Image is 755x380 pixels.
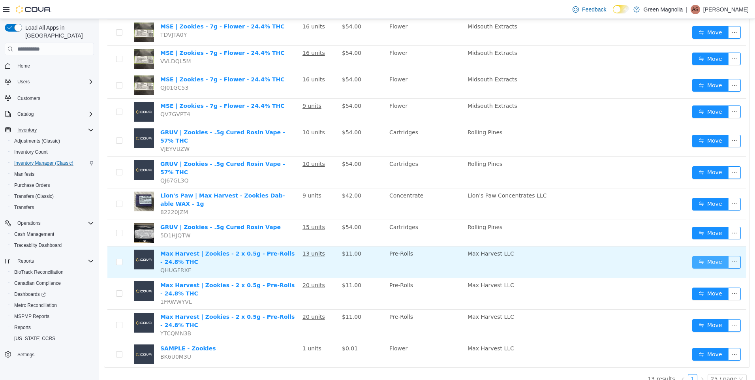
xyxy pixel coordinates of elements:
span: Max Harvest LLC [369,263,415,269]
span: Inventory [17,127,37,133]
td: Flower [287,322,366,348]
button: Adjustments (Classic) [8,135,97,147]
button: Manifests [8,169,97,180]
span: Midsouth Extracts [369,84,419,90]
a: Traceabilty Dashboard [11,241,65,250]
span: Inventory Manager (Classic) [11,158,94,168]
button: Traceabilty Dashboard [8,240,97,251]
span: Washington CCRS [11,334,94,343]
span: AS [692,5,699,14]
button: Catalog [14,109,37,119]
a: Max Harvest | Zookies - 2 x 0.5g - Pre-Rolls - 24.8% THC [62,295,196,309]
span: $11.00 [243,295,263,301]
li: 13 results [549,355,576,365]
span: Canadian Compliance [11,278,94,288]
span: VVLDQL5M [62,39,92,45]
button: MSPMP Reports [8,311,97,322]
button: icon: ellipsis [629,269,642,281]
span: Cash Management [14,231,54,237]
p: | [686,5,687,14]
img: Max Harvest | Zookies - 2 x 0.5g - Pre-Rolls - 24.8% THC placeholder [36,294,55,314]
span: Users [14,77,94,87]
span: $54.00 [243,205,263,211]
a: Metrc Reconciliation [11,301,60,310]
a: 1 [590,356,598,364]
span: Max Harvest LLC [369,326,415,333]
td: Pre-Rolls [287,228,366,259]
button: Customers [2,92,97,103]
button: Operations [2,218,97,229]
span: $54.00 [243,110,263,117]
button: icon: swapMove [593,179,630,192]
span: $42.00 [243,173,263,180]
u: 13 units [204,231,226,238]
a: MSPMP Reports [11,312,53,321]
u: 16 units [204,4,226,11]
a: Inventory Manager (Classic) [11,158,77,168]
span: Reports [14,324,31,331]
span: Midsouth Extracts [369,31,419,37]
button: icon: swapMove [593,300,630,313]
a: SAMPLE - Zookies [62,326,117,333]
span: 1FRWWYVL [62,280,93,286]
span: $54.00 [243,142,263,148]
td: Cartridges [287,138,366,169]
a: [US_STATE] CCRS [11,334,58,343]
a: Purchase Orders [11,181,53,190]
span: Midsouth Extracts [369,4,419,11]
a: Max Harvest | Zookies - 2 x 0.5g - Pre-Rolls - 24.8% THC [62,263,196,278]
span: Inventory Count [14,149,48,155]
span: YTCQMN3B [62,311,92,318]
span: Traceabilty Dashboard [11,241,94,250]
button: Inventory Count [8,147,97,158]
button: Home [2,60,97,71]
p: Green Magnolia [644,5,683,14]
button: icon: ellipsis [629,300,642,313]
button: icon: swapMove [593,147,630,160]
button: Transfers [8,202,97,213]
button: icon: swapMove [593,34,630,46]
td: Flower [287,80,366,106]
a: MSE | Zookies - 7g - Flower - 24.4% THC [62,4,186,11]
a: MSE | Zookies - 7g - Flower - 24.4% THC [62,31,186,37]
a: Dashboards [8,289,97,300]
button: Transfers (Classic) [8,191,97,202]
button: Cash Management [8,229,97,240]
span: Rolling Pines [369,205,404,211]
span: Operations [17,220,41,226]
span: MSPMP Reports [11,312,94,321]
u: 20 units [204,263,226,269]
span: Dashboards [11,290,94,299]
span: Reports [11,323,94,332]
span: Metrc Reconciliation [11,301,94,310]
button: BioTrack Reconciliation [8,267,97,278]
span: Settings [14,350,94,359]
span: 5D1HJQTW [62,213,92,220]
button: Inventory [2,124,97,135]
a: Lion's Paw | Max Harvest - Zookies Dab-able WAX - 1g [62,173,186,188]
i: icon: right [601,358,606,363]
button: icon: swapMove [593,7,630,20]
a: Settings [14,350,38,359]
button: icon: ellipsis [629,60,642,73]
span: Catalog [14,109,94,119]
button: icon: swapMove [593,208,630,220]
button: Reports [14,256,37,266]
td: Pre-Rolls [287,259,366,291]
button: icon: swapMove [593,237,630,250]
button: Reports [8,322,97,333]
u: 16 units [204,31,226,37]
span: Midsouth Extracts [369,57,419,64]
span: Transfers (Classic) [14,193,54,199]
span: $54.00 [243,4,263,11]
button: icon: swapMove [593,269,630,281]
span: Transfers (Classic) [11,192,94,201]
span: Cash Management [11,230,94,239]
span: Inventory Count [11,147,94,157]
a: Reports [11,323,34,332]
button: Canadian Compliance [8,278,97,289]
u: 9 units [204,173,223,180]
button: Catalog [2,109,97,120]
u: 1 units [204,326,223,333]
li: Next Page [599,355,608,365]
